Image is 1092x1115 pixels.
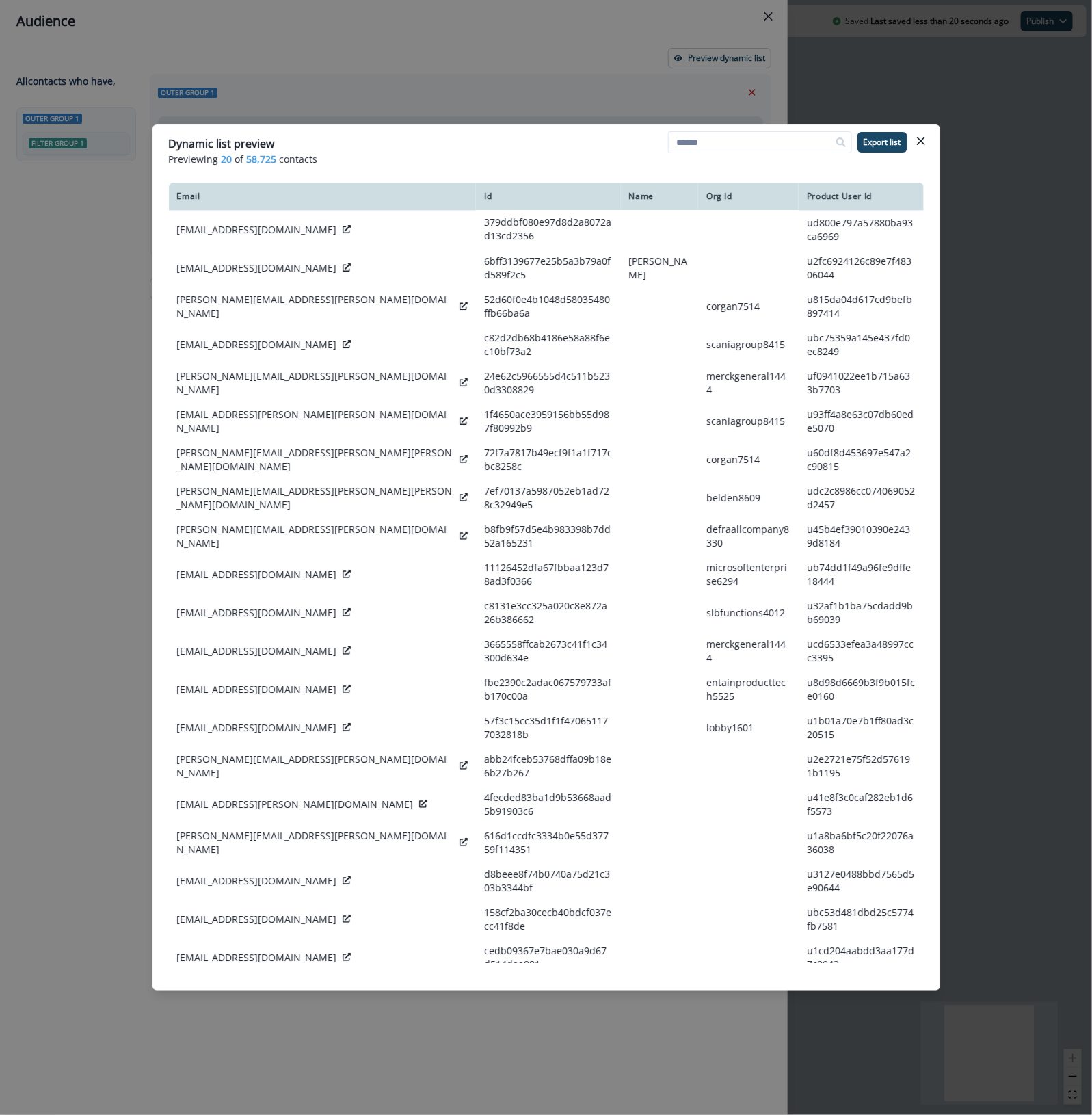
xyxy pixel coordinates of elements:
td: 3665558ffcab2673c41f1c34300d634e [476,632,620,670]
p: [PERSON_NAME][EMAIL_ADDRESS][PERSON_NAME][DOMAIN_NAME] [177,752,455,780]
td: u1b01a70e7b1ff80ad3c20515 [799,709,923,747]
td: u60df8d453697e547a2c90815 [799,441,923,479]
td: scaniagroup8415 [698,326,799,364]
td: d8beee8f74b0740a75d21c303b3344bf [476,862,620,900]
td: fbe2390c2adac067579733afb170c00a [476,670,620,709]
td: corgan7514 [698,441,799,479]
td: corgan7514 [698,287,799,326]
td: 6bff3139677e25b5a3b79a0fd589f2c5 [476,249,620,287]
td: slbfunctions4012 [698,594,799,632]
p: [EMAIL_ADDRESS][DOMAIN_NAME] [177,606,337,620]
p: [PERSON_NAME][EMAIL_ADDRESS][PERSON_NAME][DOMAIN_NAME] [177,369,455,397]
p: [EMAIL_ADDRESS][DOMAIN_NAME] [177,683,337,696]
td: u2e2721e75f52d576191b1195 [799,747,923,785]
td: microsoftenterprise6294 [698,555,799,594]
p: [EMAIL_ADDRESS][DOMAIN_NAME] [177,338,337,352]
td: lobby1601 [698,709,799,747]
p: Export list [864,137,901,147]
p: [PERSON_NAME][EMAIL_ADDRESS][PERSON_NAME][DOMAIN_NAME] [177,829,455,856]
td: ud800e797a57880ba93ca6969 [799,210,923,249]
td: defraallcompany8330 [698,517,799,555]
td: u41e8f3c0caf282eb1d6f5573 [799,785,923,824]
span: 20 [222,152,232,166]
td: 52d60f0e4b1048d58035480ffb66ba6a [476,287,620,326]
p: [EMAIL_ADDRESS][DOMAIN_NAME] [177,874,337,888]
div: Product User Id [807,191,915,202]
p: [EMAIL_ADDRESS][DOMAIN_NAME] [177,721,337,735]
td: u93ff4a8e63c07db60ede5070 [799,402,923,441]
td: b8fb9f57d5e4b983398b7dd52a165231 [476,517,620,555]
td: uf0941022ee1b715a633b7703 [799,364,923,402]
td: 11126452dfa67fbbaa123d78ad3f0366 [476,555,620,594]
div: Org Id [706,191,790,202]
td: 1f4650ace3959156bb55d987f80992b9 [476,402,620,441]
td: ub74dd1f49a96fe9dffe18444 [799,555,923,594]
td: u815da04d617cd9befb897414 [799,287,923,326]
td: udc2c8986cc074069052d2457 [799,479,923,517]
p: [EMAIL_ADDRESS][PERSON_NAME][DOMAIN_NAME] [177,798,414,811]
td: entainproducttech5525 [698,670,799,709]
td: 379ddbf080e97d8d2a8072ad13cd2356 [476,210,620,249]
p: [PERSON_NAME][EMAIL_ADDRESS][PERSON_NAME][PERSON_NAME][DOMAIN_NAME] [177,484,455,512]
p: [EMAIL_ADDRESS][DOMAIN_NAME] [177,568,337,581]
td: 72f7a7817b49ecf9f1a1f717cbc8258c [476,441,620,479]
td: ucd6533efea3a48997ccc3395 [799,632,923,670]
p: [EMAIL_ADDRESS][DOMAIN_NAME] [177,951,337,965]
p: [PERSON_NAME][EMAIL_ADDRESS][PERSON_NAME][PERSON_NAME][DOMAIN_NAME] [177,446,455,473]
p: Previewing of contacts [169,152,924,166]
td: u3127e0488bbd7565d5e90644 [799,862,923,900]
td: merckgeneral1444 [698,364,799,402]
td: 7ef70137a5987052eb1ad728c32949e5 [476,479,620,517]
td: u1cd204aabdd3aa177d7c0943 [799,939,923,977]
td: 24e62c5966555d4c511b5230d3308829 [476,364,620,402]
td: abb24fceb53768dffa09b18e6b27b267 [476,747,620,785]
div: Email [177,191,468,202]
p: [PERSON_NAME][EMAIL_ADDRESS][PERSON_NAME][DOMAIN_NAME] [177,523,455,550]
td: u32af1b1ba75cdadd9bb69039 [799,594,923,632]
div: Name [629,191,691,202]
td: u1a8ba6bf5c20f22076a36038 [799,824,923,862]
button: Export list [857,132,907,153]
td: ubc53d481dbd25c5774fb7581 [799,900,923,939]
td: belden8609 [698,479,799,517]
td: scaniagroup8415 [698,402,799,441]
p: [EMAIL_ADDRESS][DOMAIN_NAME] [177,913,337,926]
td: c8131e3cc325a020c8e872a26b386662 [476,594,620,632]
td: 57f3c15cc35d1f1f470651177032818b [476,709,620,747]
td: merckgeneral1444 [698,632,799,670]
td: cedb09367e7bae030a9d67d514daa081 [476,939,620,977]
td: 158cf2ba30cecb40bdcf037ecc41f8de [476,900,620,939]
p: [EMAIL_ADDRESS][DOMAIN_NAME] [177,644,337,658]
td: u8d98d6669b3f9b015fce0160 [799,670,923,709]
td: 4fecded83ba1d9b53668aad5b91903c6 [476,785,620,824]
button: Close [910,130,932,152]
span: 58,725 [247,152,277,166]
td: u2fc6924126c89e7f48306044 [799,249,923,287]
td: u45b4ef39010390e2439d8184 [799,517,923,555]
td: c82d2db68b4186e58a88f6ec10bf73a2 [476,326,620,364]
p: [PERSON_NAME][EMAIL_ADDRESS][PERSON_NAME][DOMAIN_NAME] [177,293,455,320]
div: Id [484,191,612,202]
p: [EMAIL_ADDRESS][DOMAIN_NAME] [177,223,337,237]
td: 616d1ccdfc3334b0e55d37759f114351 [476,824,620,862]
td: [PERSON_NAME] [621,249,699,287]
p: [EMAIL_ADDRESS][DOMAIN_NAME] [177,261,337,275]
p: Dynamic list preview [169,135,275,152]
td: ubc75359a145e437fd0ec8249 [799,326,923,364]
p: [EMAIL_ADDRESS][PERSON_NAME][PERSON_NAME][DOMAIN_NAME] [177,408,455,435]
